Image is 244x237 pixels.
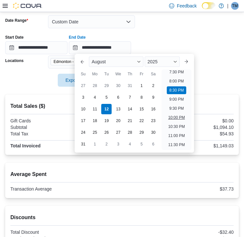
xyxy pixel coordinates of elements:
[167,105,187,112] li: 9:30 PM
[90,69,100,79] div: Mo
[113,127,123,138] div: day-27
[5,35,24,40] label: Start Date
[148,92,158,103] div: day-9
[69,35,86,40] label: End Date
[90,116,100,126] div: day-18
[78,69,88,79] div: Su
[113,104,123,114] div: day-13
[123,230,234,235] div: -$32.40
[101,69,112,79] div: Tu
[5,18,28,23] label: Date Range
[101,139,112,149] div: day-2
[101,116,112,126] div: day-19
[101,92,112,103] div: day-5
[136,104,147,114] div: day-15
[125,69,135,79] div: Th
[113,69,123,79] div: We
[125,92,135,103] div: day-7
[136,116,147,126] div: day-22
[232,2,238,10] span: TM
[5,58,24,63] label: Locations
[90,139,100,149] div: day-1
[167,68,187,76] li: 7:30 PM
[148,104,158,114] div: day-16
[227,2,228,10] p: |
[89,56,143,67] div: Button. Open the month selector. August is currently selected.
[125,116,135,126] div: day-21
[78,81,88,91] div: day-27
[181,56,191,67] button: Next month
[165,114,187,121] li: 10:00 PM
[10,230,121,235] div: Total Discount
[165,141,187,149] li: 11:30 PM
[231,2,239,10] div: Theo Moggey
[123,186,234,192] div: $37.73
[165,132,187,140] li: 11:00 PM
[101,81,112,91] div: day-29
[162,69,191,150] ul: Time
[136,139,147,149] div: day-5
[90,127,100,138] div: day-25
[125,81,135,91] div: day-31
[77,80,159,150] div: August, 2025
[101,104,112,114] div: day-12
[148,116,158,126] div: day-23
[101,127,112,138] div: day-26
[90,92,100,103] div: day-4
[48,15,135,28] button: Custom Date
[136,92,147,103] div: day-8
[10,143,41,148] strong: Total Invoiced
[113,116,123,126] div: day-20
[147,59,157,64] span: 2025
[69,41,131,54] input: Press the down key to enter a popover containing a calendar. Press the escape key to close the po...
[78,139,88,149] div: day-31
[177,3,197,9] span: Feedback
[91,59,106,64] span: August
[10,131,121,136] div: Total Tax
[165,123,187,131] li: 10:30 PM
[167,86,187,94] li: 8:30 PM
[54,58,104,65] span: Edmonton - [GEOGRAPHIC_DATA]
[136,127,147,138] div: day-29
[10,214,234,221] h2: Discounts
[10,118,121,123] div: Gift Cards
[136,69,147,79] div: Fr
[78,104,88,114] div: day-10
[13,3,42,9] img: Cova
[148,139,158,149] div: day-6
[10,102,234,110] h2: Total Sales ($)
[202,2,215,9] input: Dark Mode
[167,95,187,103] li: 9:00 PM
[10,125,121,130] div: Subtotal
[113,92,123,103] div: day-6
[5,41,67,54] input: Press the down key to open a popover containing a calendar.
[136,81,147,91] div: day-1
[90,104,100,114] div: day-11
[51,58,112,65] span: Edmonton - Winterburn
[148,127,158,138] div: day-30
[145,56,179,67] div: Button. Open the year selector. 2025 is currently selected.
[148,69,158,79] div: Sa
[77,56,88,67] button: Previous Month
[148,81,158,91] div: day-2
[113,81,123,91] div: day-30
[125,104,135,114] div: day-14
[78,127,88,138] div: day-24
[62,74,90,87] span: Export
[125,127,135,138] div: day-28
[167,77,187,85] li: 8:00 PM
[90,81,100,91] div: day-28
[113,139,123,149] div: day-3
[125,139,135,149] div: day-4
[10,186,121,192] div: Transaction Average
[58,74,94,87] button: Export
[10,170,234,178] h2: Average Spent
[78,92,88,103] div: day-3
[78,116,88,126] div: day-17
